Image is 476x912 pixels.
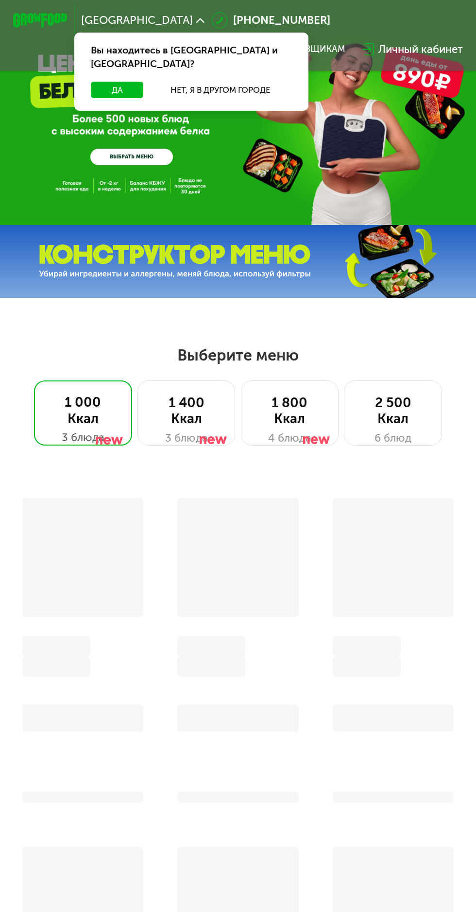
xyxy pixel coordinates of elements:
[358,395,428,427] div: 2 500 Ккал
[48,394,118,427] div: 1 000 Ккал
[378,41,463,58] div: Личный кабинет
[149,82,292,98] button: Нет, я в другом городе
[152,430,221,447] div: 3 блюда
[48,430,118,446] div: 3 блюда
[74,33,308,82] div: Вы находитесь в [GEOGRAPHIC_DATA] и [GEOGRAPHIC_DATA]?
[152,395,221,427] div: 1 400 Ккал
[44,345,433,365] h2: Выберите меню
[91,82,143,98] button: Да
[81,15,193,26] span: [GEOGRAPHIC_DATA]
[90,149,172,165] a: ВЫБРАТЬ МЕНЮ
[255,430,325,447] div: 4 блюда
[274,44,345,54] div: поставщикам
[255,395,325,427] div: 1 800 Ккал
[211,12,330,29] a: [PHONE_NUMBER]
[358,430,428,447] div: 6 блюд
